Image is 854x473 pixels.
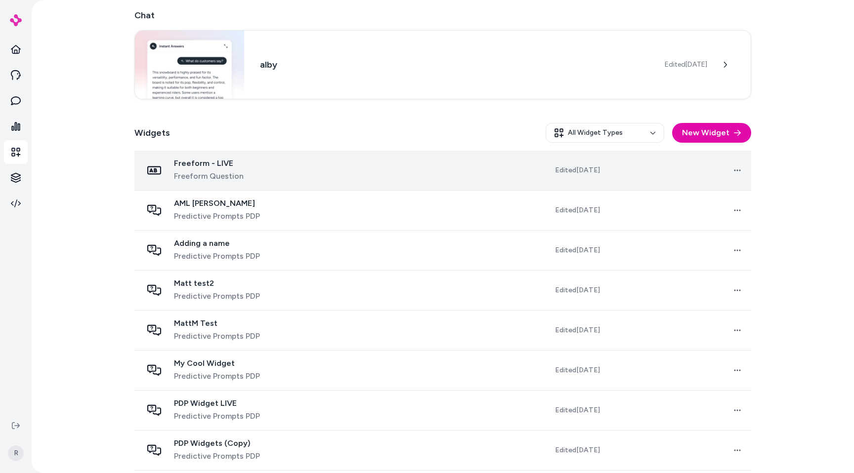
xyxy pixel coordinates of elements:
span: My Cool Widget [174,358,260,368]
span: R [8,445,24,461]
span: Edited [DATE] [555,405,600,415]
h2: Chat [134,8,751,22]
span: Edited [DATE] [665,60,707,70]
h3: alby [260,58,649,72]
span: Edited [DATE] [555,445,600,455]
button: All Widget Types [546,123,664,143]
span: PDP Widget LIVE [174,398,260,408]
span: Freeform Question [174,170,244,182]
span: Edited [DATE] [555,325,600,335]
img: alby Logo [10,14,22,26]
span: MattM Test [174,318,260,328]
a: Chat widgetalbyEdited[DATE] [134,30,751,99]
span: Predictive Prompts PDP [174,290,260,302]
span: Predictive Prompts PDP [174,450,260,462]
button: R [6,437,26,469]
span: Predictive Prompts PDP [174,370,260,382]
span: Predictive Prompts PDP [174,330,260,342]
span: Edited [DATE] [555,245,600,255]
span: Predictive Prompts PDP [174,410,260,422]
button: New Widget [672,123,751,143]
span: PDP Widgets (Copy) [174,438,260,448]
span: Freeform - LIVE [174,158,244,168]
span: Edited [DATE] [555,365,600,375]
span: Predictive Prompts PDP [174,210,260,222]
span: Matt test2 [174,278,260,288]
span: AML [PERSON_NAME] [174,198,260,208]
span: Edited [DATE] [555,205,600,215]
h2: Widgets [134,126,170,140]
span: Edited [DATE] [555,285,600,295]
span: Adding a name [174,238,260,248]
span: Edited [DATE] [555,165,600,175]
img: Chat widget [135,31,244,99]
span: Predictive Prompts PDP [174,250,260,262]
